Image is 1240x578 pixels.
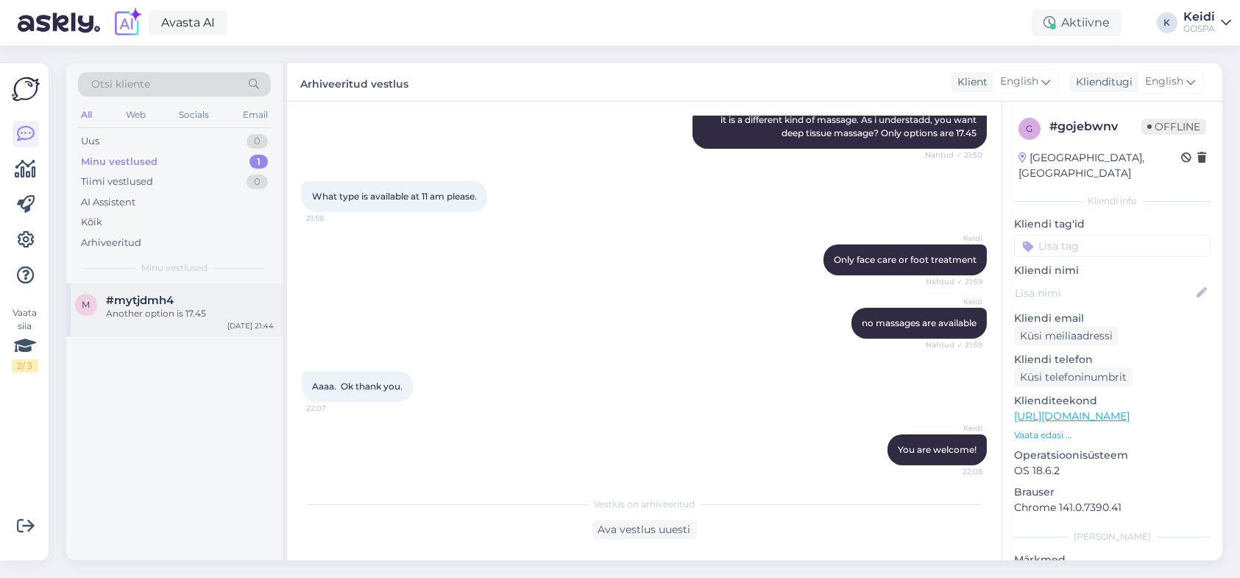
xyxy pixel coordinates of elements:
div: Another option is 17.45 [106,307,274,320]
div: Kõik [81,215,102,230]
div: 2 / 3 [12,359,38,373]
div: [DATE] 21:44 [227,320,274,331]
div: Keidi [1183,11,1215,23]
div: GOSPA [1183,23,1215,35]
div: Web [123,105,149,124]
span: Minu vestlused [141,261,208,275]
p: Kliendi email [1014,311,1211,326]
div: AI Assistent [81,195,135,210]
span: 22:07 [306,403,361,414]
span: Vestlus on arhiveeritud [594,498,695,511]
span: Otsi kliente [91,77,150,92]
span: Offline [1141,119,1206,135]
span: Only face care or foot treatment [834,254,977,265]
span: Keidi [927,233,982,244]
span: English [1145,74,1183,90]
div: Uus [81,134,99,149]
div: Arhiveeritud [81,236,141,250]
span: Keidi [927,296,982,307]
p: Märkmed [1014,552,1211,568]
span: #mytjdmh4 [106,294,174,307]
span: no massages are available [862,317,977,328]
div: Klient [952,74,988,90]
div: Tiimi vestlused [81,175,153,189]
span: g [1027,123,1033,134]
span: You are welcome! [898,444,977,455]
input: Lisa tag [1014,235,1211,257]
div: Küsi meiliaadressi [1014,326,1119,346]
div: Ava vestlus uuesti [592,520,697,540]
p: OS 18.6.2 [1014,463,1211,479]
p: Kliendi telefon [1014,352,1211,367]
span: 21:58 [306,213,361,224]
span: Nähtud ✓ 21:59 [926,276,982,287]
div: Aktiivne [1032,10,1122,36]
a: [URL][DOMAIN_NAME] [1014,409,1130,423]
a: KeidiGOSPA [1183,11,1231,35]
span: What type is available at 11 am please. [312,191,477,202]
div: All [78,105,95,124]
div: Küsi telefoninumbrit [1014,367,1133,387]
div: Email [240,105,271,124]
div: 1 [249,155,268,169]
span: English [1000,74,1038,90]
img: explore-ai [112,7,143,38]
div: Vaata siia [12,306,38,373]
p: Klienditeekond [1014,393,1211,409]
p: Chrome 141.0.7390.41 [1014,500,1211,515]
div: 0 [247,175,268,189]
div: # gojebwnv [1049,118,1141,135]
div: Klienditugi [1070,74,1133,90]
a: Avasta AI [149,10,227,35]
div: 0 [247,134,268,149]
input: Lisa nimi [1015,285,1194,301]
p: Vaata edasi ... [1014,429,1211,442]
p: Brauser [1014,484,1211,500]
p: Kliendi nimi [1014,263,1211,278]
img: Askly Logo [12,75,40,103]
p: Operatsioonisüsteem [1014,448,1211,463]
span: m [82,299,91,310]
p: Kliendi tag'id [1014,216,1211,232]
div: Kliendi info [1014,194,1211,208]
div: [GEOGRAPHIC_DATA], [GEOGRAPHIC_DATA] [1018,150,1181,181]
span: Aaaa. Ok thank you. [312,381,403,392]
label: Arhiveeritud vestlus [300,72,408,92]
span: 22:08 [927,466,982,477]
span: Keidi [927,423,982,434]
div: Socials [176,105,212,124]
div: [PERSON_NAME] [1014,530,1211,543]
span: Nähtud ✓ 21:59 [926,339,982,350]
span: Nähtud ✓ 21:50 [925,149,982,161]
div: K [1157,13,1177,33]
div: Minu vestlused [81,155,157,169]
